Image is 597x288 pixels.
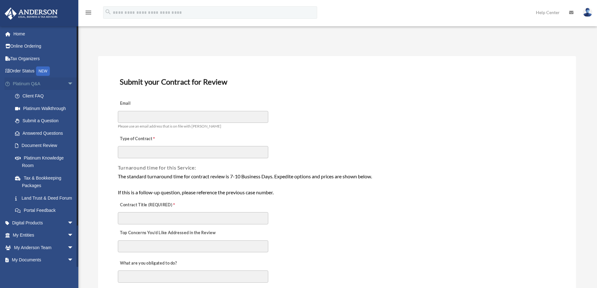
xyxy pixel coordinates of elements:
[118,165,196,170] span: Turnaround time for this Service:
[118,99,181,108] label: Email
[9,90,83,102] a: Client FAQ
[117,75,557,88] h3: Submit your Contract for Review
[9,192,83,204] a: Land Trust & Deed Forum
[36,66,50,76] div: NEW
[118,134,181,143] label: Type of Contract
[9,139,80,152] a: Document Review
[118,259,181,268] label: What are you obligated to do?
[9,172,83,192] a: Tax & Bookkeeping Packages
[4,52,83,65] a: Tax Organizers
[9,102,83,115] a: Platinum Walkthrough
[4,241,83,254] a: My Anderson Teamarrow_drop_down
[4,229,83,242] a: My Entitiesarrow_drop_down
[118,228,217,237] label: Top Concerns You’d Like Addressed in the Review
[4,77,83,90] a: Platinum Q&Aarrow_drop_down
[4,217,83,229] a: Digital Productsarrow_drop_down
[67,229,80,242] span: arrow_drop_down
[4,254,83,266] a: My Documentsarrow_drop_down
[9,152,83,172] a: Platinum Knowledge Room
[9,127,83,139] a: Answered Questions
[118,201,181,209] label: Contract Title (REQUIRED)
[85,9,92,16] i: menu
[4,28,83,40] a: Home
[67,241,80,254] span: arrow_drop_down
[85,11,92,16] a: menu
[67,217,80,229] span: arrow_drop_down
[105,8,112,15] i: search
[118,172,556,196] div: The standard turnaround time for contract review is 7-10 Business Days. Expedite options and pric...
[67,254,80,267] span: arrow_drop_down
[4,40,83,53] a: Online Ordering
[9,204,83,217] a: Portal Feedback
[67,266,80,279] span: arrow_drop_down
[9,115,83,127] a: Submit a Question
[118,124,221,128] span: Please use an email address that is on file with [PERSON_NAME]
[583,8,592,17] img: User Pic
[67,77,80,90] span: arrow_drop_down
[3,8,60,20] img: Anderson Advisors Platinum Portal
[4,266,83,279] a: Online Learningarrow_drop_down
[4,65,83,78] a: Order StatusNEW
